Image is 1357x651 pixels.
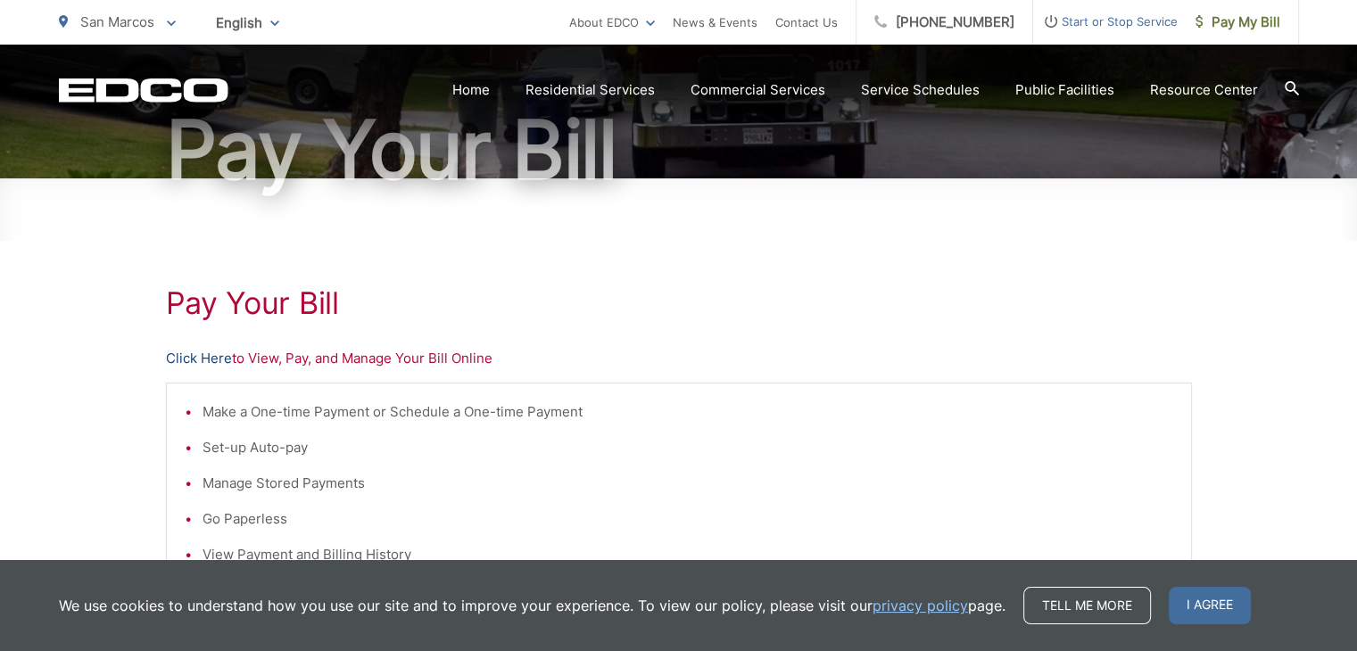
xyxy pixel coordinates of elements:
[59,105,1299,194] h1: Pay Your Bill
[673,12,757,33] a: News & Events
[1169,587,1251,624] span: I agree
[691,79,825,101] a: Commercial Services
[525,79,655,101] a: Residential Services
[166,285,1192,321] h1: Pay Your Bill
[1023,587,1151,624] a: Tell me more
[203,508,1173,530] li: Go Paperless
[203,7,293,38] span: English
[203,401,1173,423] li: Make a One-time Payment or Schedule a One-time Payment
[1015,79,1114,101] a: Public Facilities
[569,12,655,33] a: About EDCO
[203,473,1173,494] li: Manage Stored Payments
[873,595,968,616] a: privacy policy
[166,348,232,369] a: Click Here
[80,13,154,30] span: San Marcos
[1196,12,1280,33] span: Pay My Bill
[166,348,1192,369] p: to View, Pay, and Manage Your Bill Online
[861,79,980,101] a: Service Schedules
[59,595,1005,616] p: We use cookies to understand how you use our site and to improve your experience. To view our pol...
[59,78,228,103] a: EDCD logo. Return to the homepage.
[775,12,838,33] a: Contact Us
[203,544,1173,565] li: View Payment and Billing History
[452,79,490,101] a: Home
[203,437,1173,458] li: Set-up Auto-pay
[1150,79,1258,101] a: Resource Center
